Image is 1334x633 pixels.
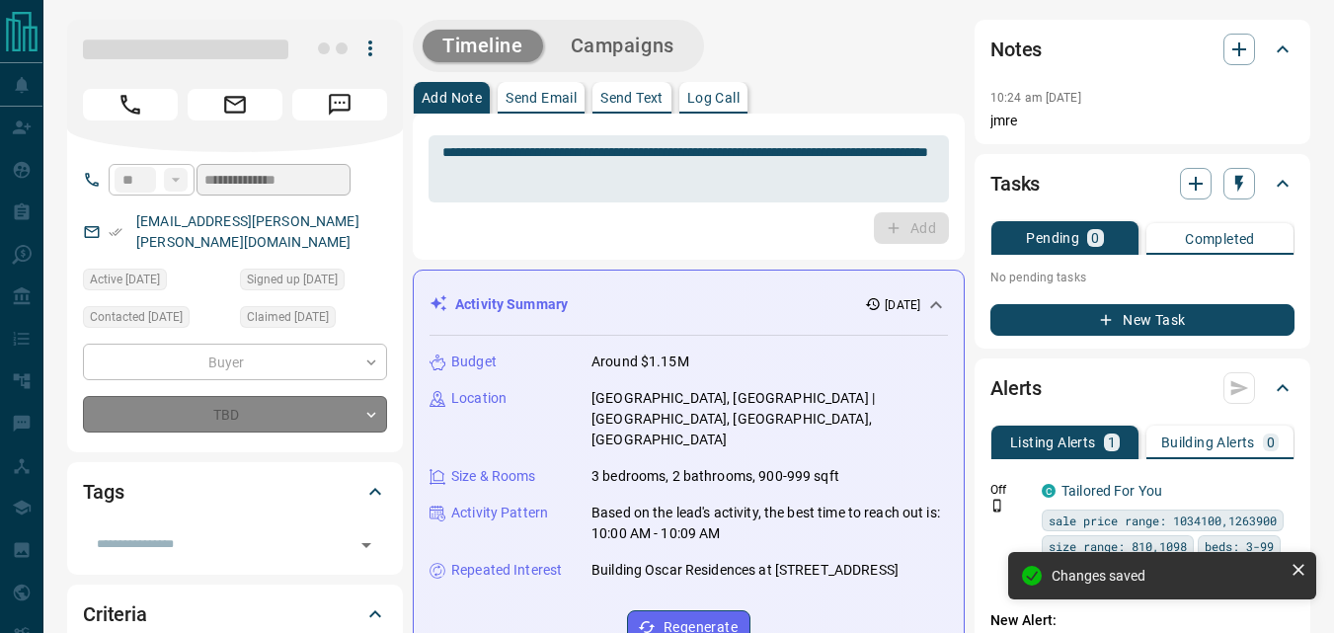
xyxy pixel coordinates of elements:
[451,560,562,581] p: Repeated Interest
[1161,435,1255,449] p: Building Alerts
[83,269,230,296] div: Mon Oct 13 2025
[990,34,1042,65] h2: Notes
[1042,484,1056,498] div: condos.ca
[591,466,839,487] p: 3 bedrooms, 2 bathrooms, 900-999 sqft
[687,91,740,105] p: Log Call
[109,225,122,239] svg: Email Verified
[591,352,689,372] p: Around $1.15M
[83,396,387,433] div: TBD
[451,388,507,409] p: Location
[1010,435,1096,449] p: Listing Alerts
[422,91,482,105] p: Add Note
[990,364,1295,412] div: Alerts
[1185,232,1255,246] p: Completed
[1061,483,1162,499] a: Tailored For You
[591,388,948,450] p: [GEOGRAPHIC_DATA], [GEOGRAPHIC_DATA] | [GEOGRAPHIC_DATA], [GEOGRAPHIC_DATA], [GEOGRAPHIC_DATA]
[506,91,577,105] p: Send Email
[430,286,948,323] div: Activity Summary[DATE]
[990,499,1004,513] svg: Push Notification Only
[247,270,338,289] span: Signed up [DATE]
[990,91,1081,105] p: 10:24 am [DATE]
[83,476,123,508] h2: Tags
[1108,435,1116,449] p: 1
[990,304,1295,336] button: New Task
[990,26,1295,73] div: Notes
[83,89,178,120] span: Call
[591,560,899,581] p: Building Oscar Residences at [STREET_ADDRESS]
[83,306,230,334] div: Mon Oct 13 2025
[1091,231,1099,245] p: 0
[1267,435,1275,449] p: 0
[990,111,1295,131] p: jmre
[990,160,1295,207] div: Tasks
[1049,511,1277,530] span: sale price range: 1034100,1263900
[990,481,1030,499] p: Off
[1052,568,1283,584] div: Changes saved
[990,263,1295,292] p: No pending tasks
[292,89,387,120] span: Message
[451,352,497,372] p: Budget
[240,269,387,296] div: Fri May 13 2016
[451,503,548,523] p: Activity Pattern
[451,466,536,487] p: Size & Rooms
[455,294,568,315] p: Activity Summary
[240,306,387,334] div: Mon Oct 13 2025
[83,598,147,630] h2: Criteria
[83,344,387,380] div: Buyer
[591,503,948,544] p: Based on the lead's activity, the best time to reach out is: 10:00 AM - 10:09 AM
[1205,536,1274,556] span: beds: 3-99
[1049,536,1187,556] span: size range: 810,1098
[600,91,664,105] p: Send Text
[551,30,694,62] button: Campaigns
[990,168,1040,199] h2: Tasks
[247,307,329,327] span: Claimed [DATE]
[83,468,387,515] div: Tags
[885,296,920,314] p: [DATE]
[1026,231,1079,245] p: Pending
[90,307,183,327] span: Contacted [DATE]
[90,270,160,289] span: Active [DATE]
[990,372,1042,404] h2: Alerts
[353,531,380,559] button: Open
[423,30,543,62] button: Timeline
[188,89,282,120] span: Email
[990,610,1295,631] p: New Alert:
[136,213,359,250] a: [EMAIL_ADDRESS][PERSON_NAME][PERSON_NAME][DOMAIN_NAME]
